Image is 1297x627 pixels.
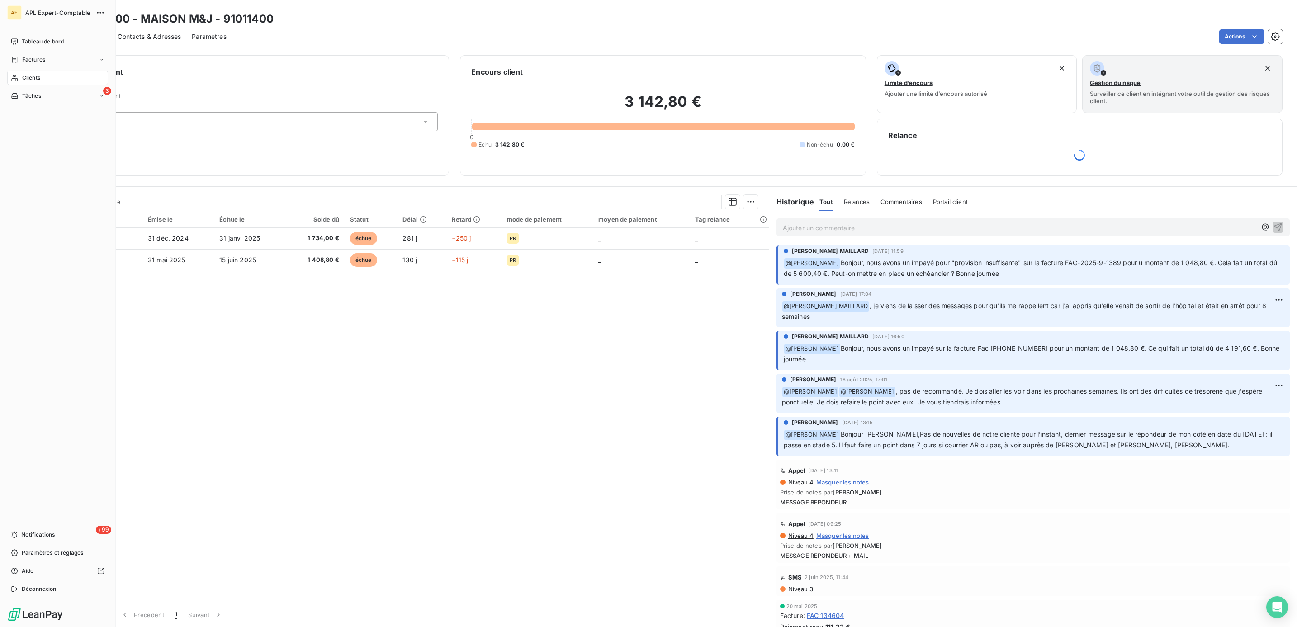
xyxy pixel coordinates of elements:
h6: Informations client [55,66,438,77]
img: Logo LeanPay [7,607,63,622]
span: Propriétés Client [73,92,438,105]
button: Suivant [183,605,228,624]
span: @ [PERSON_NAME] [839,387,895,397]
span: Commentaires [880,198,922,205]
span: Bonjour, nous avons un impayé pour "provision insuffisante" sur la facture FAC-2025-9-1389 pour u... [784,259,1279,277]
span: 2 juin 2025, 11:44 [805,575,848,580]
span: 20 mai 2025 [786,603,818,609]
span: 0,00 € [837,141,855,149]
span: 15 juin 2025 [219,256,256,264]
span: 130 j [402,256,417,264]
span: [PERSON_NAME] [833,489,882,496]
span: Masquer les notes [816,479,869,486]
span: FAC 134604 [807,611,844,620]
div: Délai [402,216,440,223]
span: 31 janv. 2025 [219,234,260,242]
span: [DATE] 09:25 [808,521,841,527]
span: @ [PERSON_NAME] [782,387,838,397]
span: , je viens de laisser des messages pour qu'ils me rappellent car j'ai appris qu'elle venait de so... [782,302,1268,320]
span: _ [695,234,698,242]
span: [PERSON_NAME] MAILLARD [792,332,869,341]
span: +250 j [452,234,471,242]
button: Gestion du risqueSurveiller ce client en intégrant votre outil de gestion des risques client. [1082,55,1283,113]
span: Échu [478,141,492,149]
span: @ [PERSON_NAME] [784,258,840,269]
span: _ [598,234,601,242]
span: Prise de notes par [780,542,1286,549]
div: mode de paiement [507,216,587,223]
span: Facture : [780,611,805,620]
span: Limite d’encours [885,79,933,86]
span: @ [PERSON_NAME] MAILLARD [782,301,869,312]
h6: Encours client [471,66,523,77]
span: Tableau de bord [22,38,64,46]
button: Précédent [115,605,170,624]
span: Portail client [933,198,968,205]
span: Aide [22,567,34,575]
div: Émise le [148,216,208,223]
button: Limite d’encoursAjouter une limite d’encours autorisé [877,55,1077,113]
span: [DATE] 13:15 [842,420,873,425]
span: PR [510,236,516,241]
div: AE [7,5,22,20]
span: , pas de recommandé. Je dois aller les voir dans les prochaines semaines. Ils ont des difficultés... [782,387,1264,406]
span: [PERSON_NAME] MAILLARD [792,247,869,255]
h6: Relance [888,130,1271,141]
span: SMS [788,574,802,581]
span: 3 [103,87,111,95]
span: Masquer les notes [816,532,869,539]
span: [PERSON_NAME] [833,542,882,549]
span: Gestion du risque [1090,79,1141,86]
span: Appel [788,520,806,527]
span: Appel [788,467,806,474]
span: [DATE] 17:04 [840,291,872,297]
div: Open Intercom Messenger [1266,596,1288,618]
span: 0 [470,133,473,141]
button: Actions [1219,29,1264,44]
span: [DATE] 11:59 [872,248,904,254]
span: @ [PERSON_NAME] [784,430,840,440]
span: @ [PERSON_NAME] [784,344,840,354]
span: Ajouter une limite d’encours autorisé [885,90,987,97]
div: moyen de paiement [598,216,684,223]
span: Clients [22,74,40,82]
span: Contacts & Adresses [118,32,181,41]
div: Tag relance [695,216,763,223]
span: [PERSON_NAME] [790,375,837,384]
span: MESSAGE REPONDEUR + MAIL [780,552,1286,559]
span: 3 142,80 € [495,141,525,149]
span: Bonjour [PERSON_NAME],Pas de nouvelles de notre cliente pour l’instant, dernier message sur le ré... [784,430,1274,449]
span: 281 j [402,234,417,242]
h6: Historique [769,196,814,207]
span: _ [695,256,698,264]
span: PR [510,257,516,263]
h2: 3 142,80 € [471,93,854,120]
span: Surveiller ce client en intégrant votre outil de gestion des risques client. [1090,90,1275,104]
span: Non-échu [807,141,833,149]
h3: 91011400 - MAISON M&J - 91011400 [80,11,274,27]
span: +99 [96,526,111,534]
span: Tout [819,198,833,205]
span: échue [350,253,377,267]
span: Factures [22,56,45,64]
span: [DATE] 13:11 [808,468,838,473]
span: Paramètres et réglages [22,549,83,557]
span: Notifications [21,531,55,539]
span: 1 408,80 € [291,256,339,265]
span: Relances [844,198,870,205]
div: Échue le [219,216,280,223]
a: Aide [7,564,108,578]
span: Tâches [22,92,41,100]
div: Statut [350,216,392,223]
span: 31 mai 2025 [148,256,185,264]
span: échue [350,232,377,245]
span: Niveau 4 [787,532,814,539]
span: Paramètres [192,32,227,41]
span: _ [598,256,601,264]
span: APL Expert-Comptable [25,9,90,16]
span: [PERSON_NAME] [792,418,838,427]
span: 18 août 2025, 17:01 [840,377,888,382]
span: [DATE] 16:50 [872,334,904,339]
span: [PERSON_NAME] [790,290,837,298]
span: 1 [175,610,177,619]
